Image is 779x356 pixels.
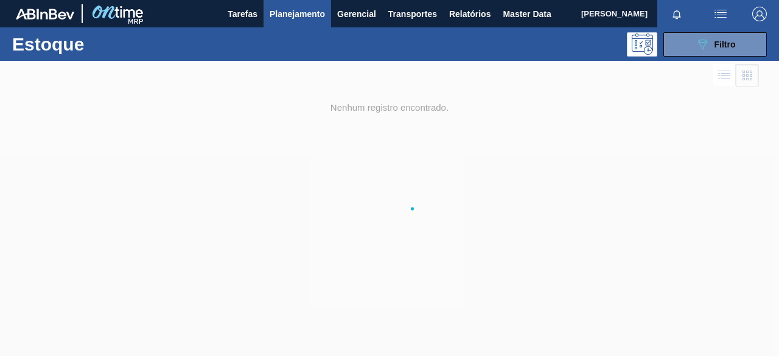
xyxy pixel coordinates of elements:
[16,9,74,19] img: TNhmsLtSVTkK8tSr43FrP2fwEKptu5GPRR3wAAAABJRU5ErkJggg==
[714,40,736,49] span: Filtro
[270,7,325,21] span: Planejamento
[388,7,437,21] span: Transportes
[503,7,551,21] span: Master Data
[713,7,728,21] img: userActions
[663,32,767,57] button: Filtro
[449,7,491,21] span: Relatórios
[752,7,767,21] img: Logout
[657,5,696,23] button: Notificações
[337,7,376,21] span: Gerencial
[12,37,180,51] h1: Estoque
[228,7,257,21] span: Tarefas
[627,32,657,57] div: Pogramando: nenhum usuário selecionado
